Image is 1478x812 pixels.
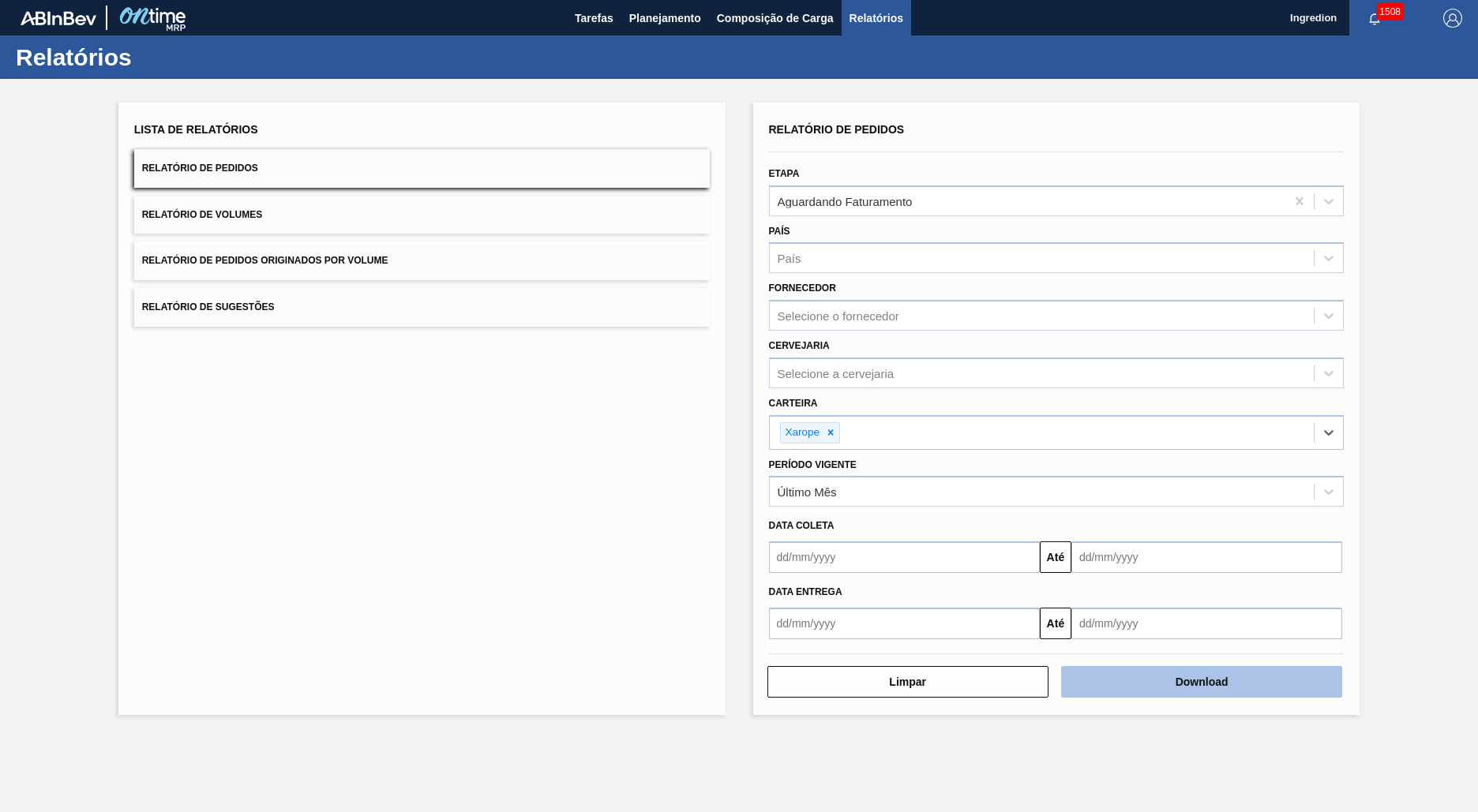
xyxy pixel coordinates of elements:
[850,9,903,28] span: Relatórios
[769,398,818,409] label: Carteira
[1071,541,1342,573] input: dd/mm/yyyy
[767,666,1048,698] button: Limpar
[1040,608,1071,639] button: Até
[769,226,790,237] label: País
[1061,666,1342,698] button: Download
[575,9,613,28] span: Tarefas
[134,196,710,234] button: Relatório de Volumes
[769,541,1040,573] input: dd/mm/yyyy
[769,283,836,294] label: Fornecedor
[778,309,899,323] div: Selecione o fornecedor
[1349,7,1400,29] button: Notificações
[1376,3,1404,21] span: 1508
[142,255,388,266] span: Relatório de Pedidos Originados por Volume
[21,11,96,25] img: TNhmsLtSVTkK8tSr43FrP2fwEKptu5GPRR3wAAAABJRU5ErkJggg==
[1071,608,1342,639] input: dd/mm/yyyy
[778,366,895,380] div: Selecione a cervejaria
[629,9,701,28] span: Planejamento
[769,340,830,351] label: Cervejaria
[769,168,800,179] label: Etapa
[769,459,857,470] label: Período Vigente
[134,123,258,136] span: Lista de Relatórios
[142,301,275,312] span: Relatório de Sugestões
[1443,9,1462,28] img: Logout
[769,520,835,531] span: Data coleta
[778,485,837,499] div: Último Mês
[142,209,262,220] span: Relatório de Volumes
[134,288,710,327] button: Relatório de Sugestões
[134,149,710,188] button: Relatório de Pedidos
[134,241,710,280] button: Relatório de Pedidos Originados por Volume
[142,163,258,174] span: Relatório de Pedidos
[781,423,823,443] div: Xarope
[769,586,842,597] span: Data Entrega
[1040,541,1071,573] button: Até
[769,608,1040,639] input: dd/mm/yyyy
[769,123,905,136] span: Relatório de Pedidos
[16,48,296,66] h1: Relatórios
[778,194,913,208] div: Aguardando Faturamento
[717,9,834,28] span: Composição de Carga
[778,252,801,265] div: País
